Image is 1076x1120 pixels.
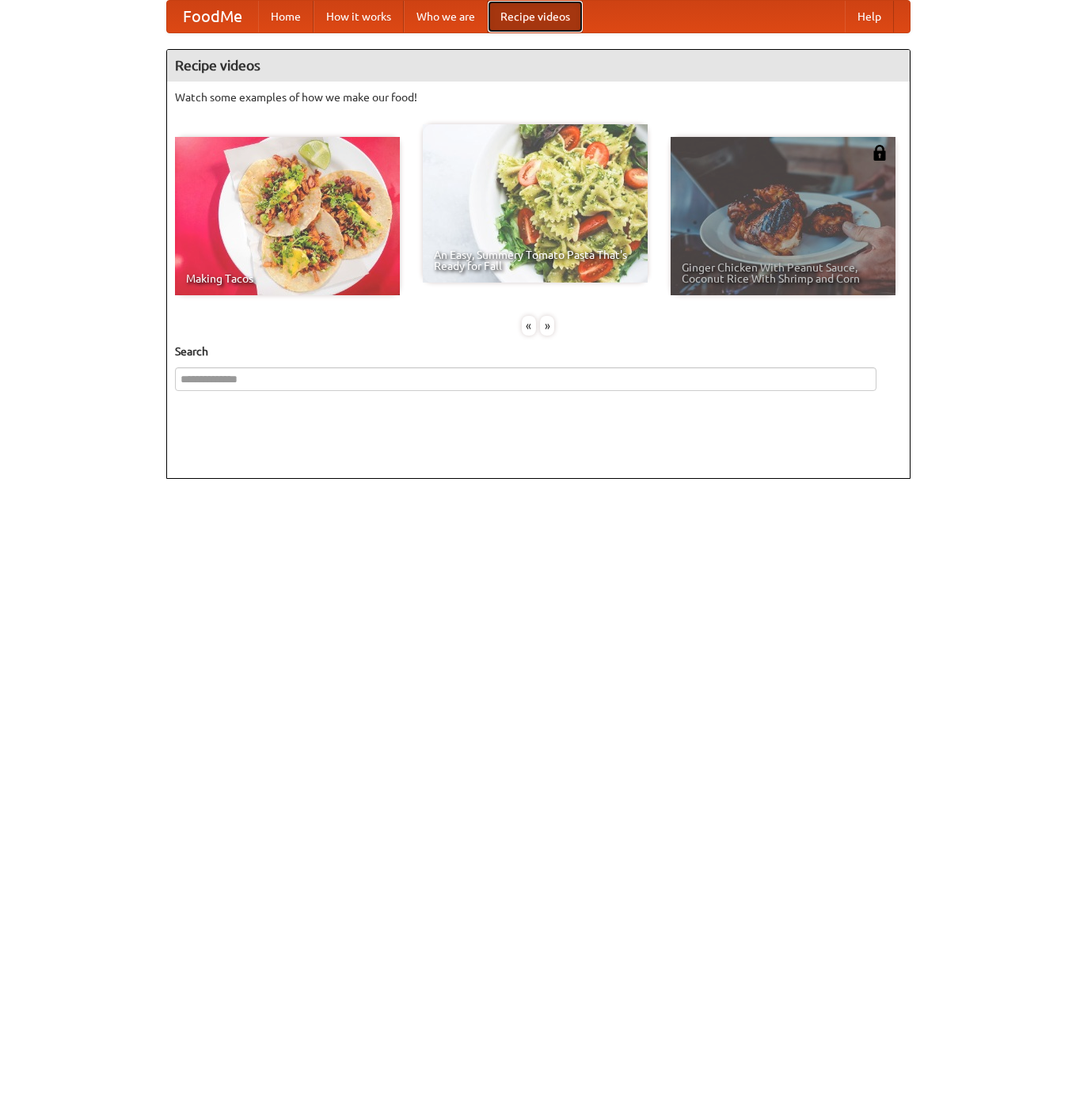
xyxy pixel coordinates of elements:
a: How it works [314,1,404,32]
p: Watch some examples of how we make our food! [175,89,902,105]
h5: Search [175,344,902,359]
a: FoodMe [167,1,258,32]
img: 483408.png [872,145,888,161]
div: « [522,316,536,336]
a: An Easy, Summery Tomato Pasta That's Ready for Fall [423,124,648,283]
a: Recipe videos [488,1,583,32]
a: Who we are [404,1,488,32]
span: An Easy, Summery Tomato Pasta That's Ready for Fall [434,249,637,271]
a: Home [258,1,314,32]
div: » [540,316,554,336]
h4: Recipe videos [167,50,910,82]
a: Making Tacos [175,137,400,295]
span: Making Tacos [186,273,389,284]
a: Help [845,1,894,32]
